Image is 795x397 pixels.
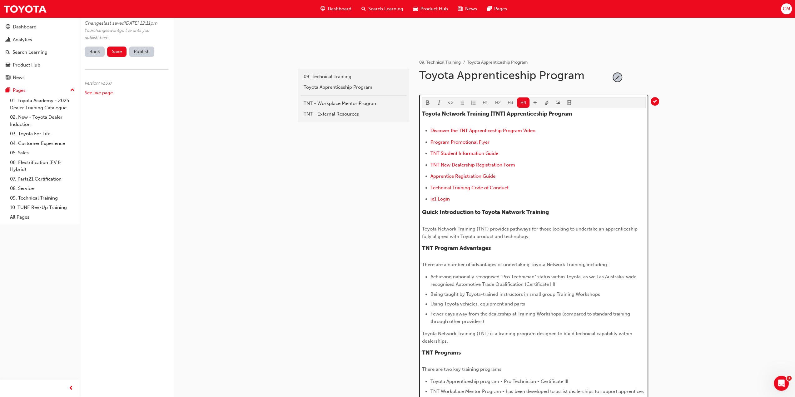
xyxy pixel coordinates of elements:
[458,5,463,13] span: news-icon
[651,97,659,106] button: tick-icon
[430,311,631,324] span: Fewer days away from the dealership at Training Workshops (compared to standard training through ...
[453,2,482,15] a: news-iconNews
[430,274,638,287] span: Achieving nationally recognised "Pro Technician" status within Toyota, as well as Australia-wide ...
[564,97,575,108] button: video-icon
[301,109,407,120] a: TNT - External Resources
[533,101,537,106] span: divider-icon
[2,47,77,58] a: Search Learning
[408,2,453,15] a: car-iconProduct Hub
[7,112,77,129] a: 02. New - Toyota Dealer Induction
[13,87,26,94] div: Pages
[70,86,75,94] span: up-icon
[304,111,404,118] div: TNT - External Resources
[544,101,549,106] span: link-icon
[552,97,564,108] button: image-icon
[2,20,77,85] button: DashboardAnalyticsSearch LearningProduct HubNews
[434,97,445,108] button: format_italic-icon
[430,291,600,297] span: Being taught by Toyota-trained instructors in small group Training Workshops
[304,84,404,91] div: Toyota Apprenticeship Program
[430,185,509,191] a: Technical Training Code of Conduct
[7,193,77,203] a: 09. Technical Training
[430,151,498,156] a: TNT Student Information Guide
[422,209,549,216] span: Quick Introduction to Toyota Network Training
[7,96,77,112] a: 01. Toyota Academy - 2025 Dealer Training Catalogue
[7,174,77,184] a: 07. Parts21 Certification
[301,71,407,82] a: 09. Technical Training
[422,331,634,344] span: Toyota Network Training (TNT) is a training program designed to build technical capability within...
[85,47,105,57] a: Back
[449,101,453,106] span: format_monospace-icon
[437,101,441,106] span: format_italic-icon
[129,47,154,57] button: Publish
[7,139,77,148] a: 04. Customer Experience
[85,81,112,86] span: Version: v 33 . 0
[471,101,476,106] span: format_ol-icon
[2,21,77,33] a: Dashboard
[301,98,407,109] a: TNT - Workplace Mentor Program
[6,37,10,43] span: chart-icon
[567,101,572,106] span: video-icon
[787,376,792,381] span: 1
[422,110,572,117] span: Toyota Network Training (TNT) Apprenticeship Program
[419,68,611,87] div: Toyota Apprenticeship Program
[430,196,450,202] a: ix1 Login
[479,97,492,108] button: H1
[13,36,32,43] div: Analytics
[12,49,47,56] div: Search Learning
[456,97,468,108] button: format_ul-icon
[7,158,77,174] a: 06. Electrification (EV & Hybrid)
[112,49,122,54] span: Save
[781,3,792,14] button: CM
[529,97,541,108] button: divider-icon
[368,5,403,12] span: Search Learning
[320,5,325,13] span: guage-icon
[69,385,73,392] span: prev-icon
[13,74,25,81] div: News
[13,23,37,31] div: Dashboard
[6,88,10,93] span: pages-icon
[2,85,77,96] button: Pages
[430,301,525,307] span: Using Toyota vehicles, equipment and parts
[430,139,489,145] a: Program Promotional Flyer
[492,97,504,108] button: H2
[6,75,10,81] span: news-icon
[494,5,507,12] span: Pages
[422,262,608,267] span: There are a number of advantages of undertaking Toyota Network Training, including:
[465,5,477,12] span: News
[430,162,515,168] span: TNT New Dealership Registration Form
[426,101,430,106] span: format_bold-icon
[356,2,408,15] a: search-iconSearch Learning
[301,82,407,93] a: Toyota Apprenticeship Program
[419,60,461,65] a: 09. Technical Training
[304,73,404,80] div: 09. Technical Training
[361,5,366,13] span: search-icon
[482,2,512,15] a: pages-iconPages
[2,34,77,46] a: Analytics
[613,73,622,82] span: pencil-icon
[13,62,40,69] div: Product Hub
[7,129,77,139] a: 03. Toyota For Life
[6,24,10,30] span: guage-icon
[422,226,639,239] span: Toyota Network Training (TNT) provides pathways for those looking to undertake an apprenticeship ...
[107,47,127,57] button: Save
[7,184,77,193] a: 08. Service
[2,59,77,71] a: Product Hub
[430,173,495,179] a: Apprentice Registration Guide
[468,97,479,108] button: format_ol-icon
[541,97,553,108] button: link-icon
[7,148,77,158] a: 05. Sales
[422,245,491,251] span: TNT Program Advantages
[3,2,47,16] img: Trak
[430,128,535,133] span: Discover the TNT Apprenticeship Program Video
[445,97,457,108] button: format_monospace-icon
[467,59,528,66] li: Toyota Apprenticeship Program
[422,349,461,356] span: TNT Programs
[774,376,789,391] iframe: Intercom live chat
[6,50,10,55] span: search-icon
[460,101,464,106] span: format_ul-icon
